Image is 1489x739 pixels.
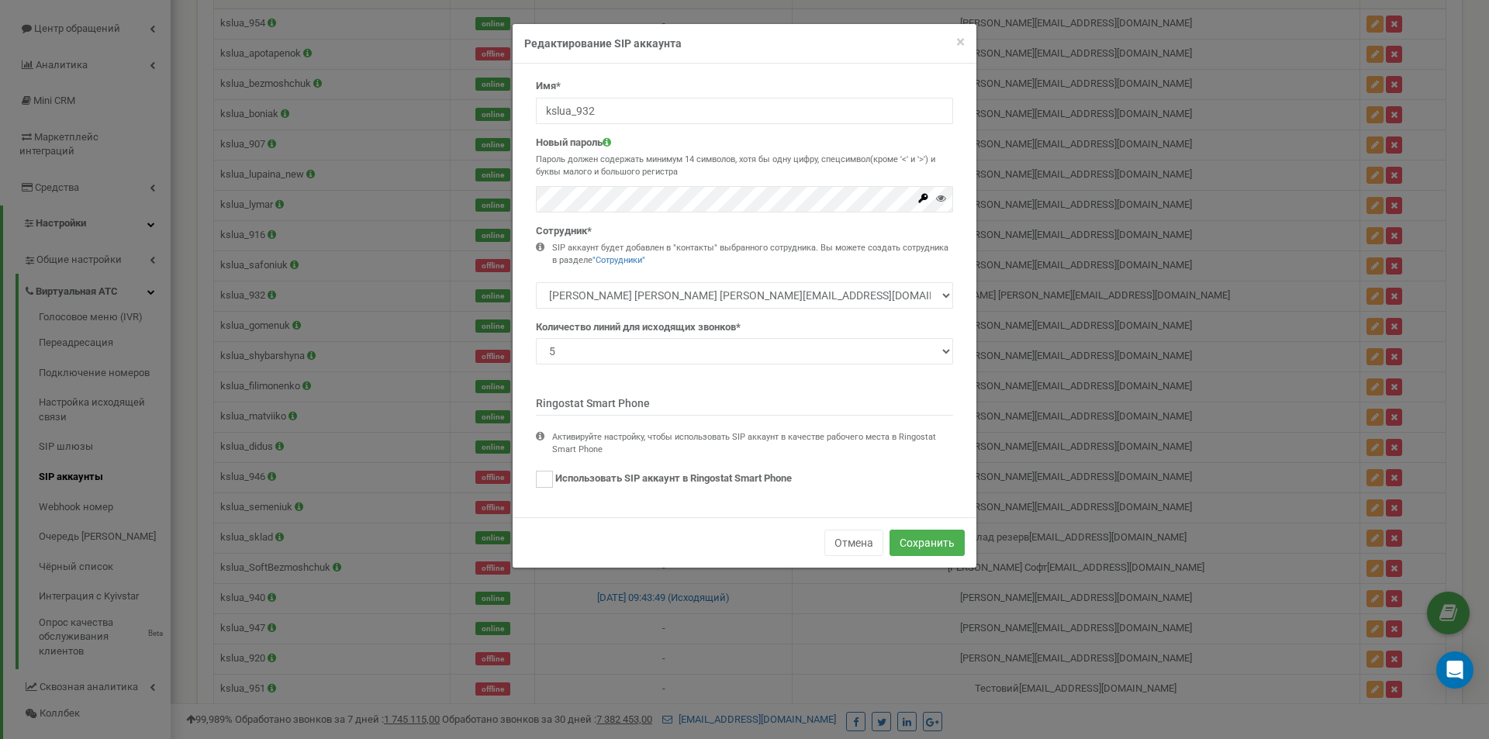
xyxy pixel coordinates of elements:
button: Отмена [824,530,883,556]
button: Сохранить [890,530,965,556]
div: Активируйте настройку, чтобы использовать SIP аккаунт в качестве рабочего места в Ringostat Smart... [552,431,953,455]
span: Использовать SIP аккаунт в Ringostat Smart Phone [555,473,792,485]
p: Ringostat Smart Phone [536,395,953,416]
label: Новый пароль [536,136,611,150]
h4: Редактирование SIP аккаунта [524,36,965,51]
p: Пароль должен содержать минимум 14 символов, хотя бы одну цифру, спецсимвол(кроме '<' и '>') и бу... [536,154,953,178]
label: Количество линий для исходящих звонков* [536,320,741,335]
label: Сотрудник* [536,224,592,239]
span: × [956,33,965,51]
div: SIP аккаунт будет добавлен в "контакты" выбранного сотрудника. Вы можете создать сотрудника в раз... [552,242,953,266]
a: "Сотрудники" [592,255,645,265]
div: Open Intercom Messenger [1436,651,1473,689]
